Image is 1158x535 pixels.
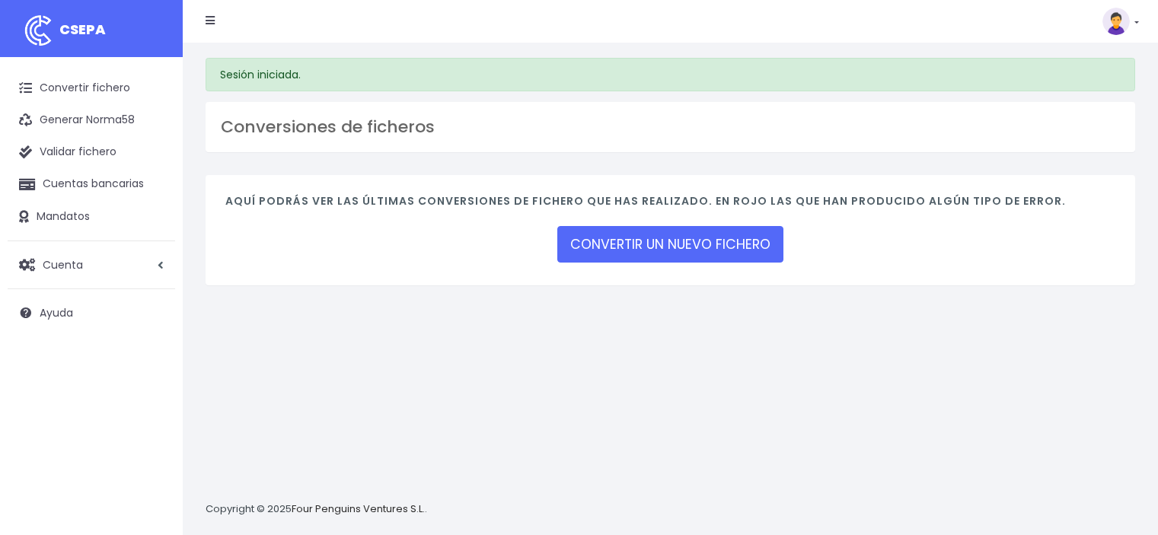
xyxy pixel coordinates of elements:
[8,136,175,168] a: Validar fichero
[292,502,425,516] a: Four Penguins Ventures S.L.
[59,20,106,39] span: CSEPA
[43,256,83,272] span: Cuenta
[221,117,1120,137] h3: Conversiones de ficheros
[40,305,73,320] span: Ayuda
[1102,8,1130,35] img: profile
[557,226,783,263] a: CONVERTIR UN NUEVO FICHERO
[8,72,175,104] a: Convertir fichero
[19,11,57,49] img: logo
[8,201,175,233] a: Mandatos
[8,168,175,200] a: Cuentas bancarias
[225,195,1115,215] h4: Aquí podrás ver las últimas conversiones de fichero que has realizado. En rojo las que han produc...
[8,297,175,329] a: Ayuda
[8,104,175,136] a: Generar Norma58
[206,58,1135,91] div: Sesión iniciada.
[8,249,175,281] a: Cuenta
[206,502,427,517] p: Copyright © 2025 .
